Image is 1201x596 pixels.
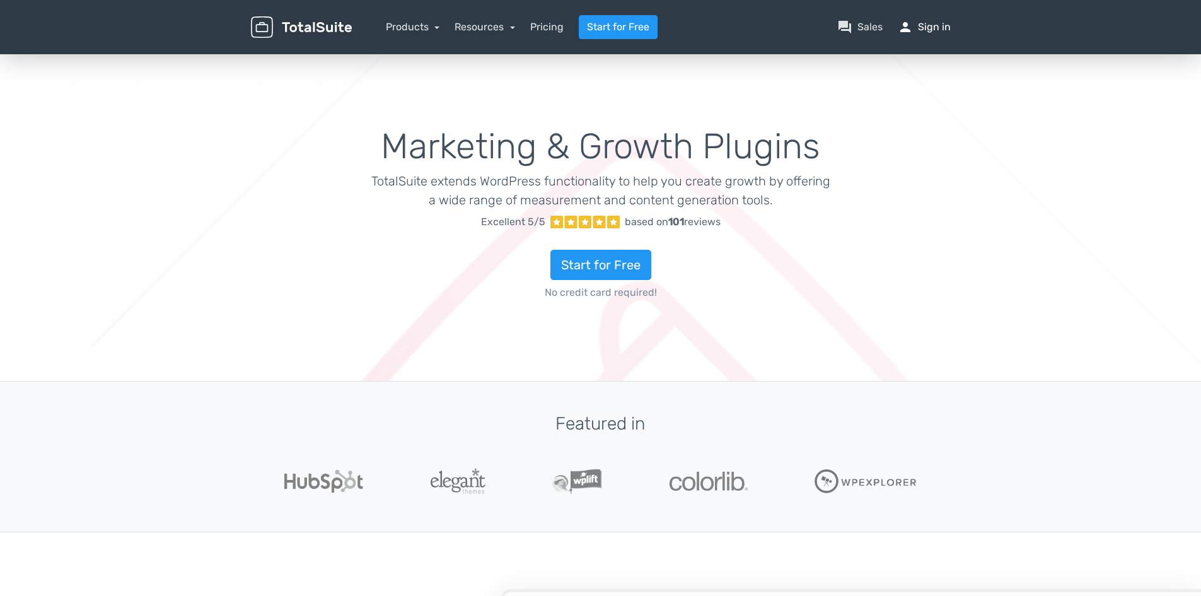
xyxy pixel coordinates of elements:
a: Excellent 5/5 based on101reviews [371,209,830,235]
h1: Marketing & Growth Plugins [371,127,830,167]
a: Start for Free [550,250,651,280]
img: Facebook [5,157,52,167]
span: See savings [5,81,51,91]
img: WPExplorer [815,469,917,493]
a: Resources [455,21,515,33]
span: Log in [5,102,28,111]
a: personSign in [898,20,951,35]
span: Sign up now [5,123,51,132]
span: Sign up with Apple [147,171,216,180]
a: question_answerSales [837,20,883,35]
span: Sign up with Google [42,143,117,153]
img: Hubspot [284,470,363,493]
img: Apple [115,171,147,181]
span: question_answer [837,20,852,35]
img: TotalSuite for WordPress [251,16,352,38]
img: logo [35,366,63,377]
span: person [898,20,913,35]
span: Sign up now [5,102,51,111]
img: ElegantThemes [431,469,485,494]
img: WPLift [552,469,602,494]
h3: Featured in [251,414,951,434]
span: Excellent 5/5 [481,214,545,230]
img: Email [5,171,36,181]
a: Pricing [530,20,564,35]
img: Google [5,143,42,153]
span: Sign up with Facebook [52,157,137,167]
strong: 101 [668,216,684,228]
p: TotalSuite extends WordPress functionality to help you create growth by offering a wide range of ... [371,172,830,209]
a: Products [386,21,440,33]
span: Sign up with Email [36,171,105,180]
span: No credit card required! [371,285,830,300]
a: Start for Free [579,15,658,39]
div: based on reviews [625,214,721,230]
button: Sign up with Apple [110,169,221,183]
img: Colorlib [670,472,748,491]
